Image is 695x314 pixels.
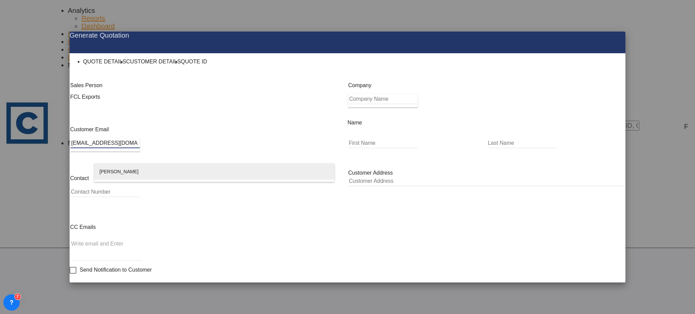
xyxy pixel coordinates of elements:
[347,120,625,126] p: Name
[126,59,181,65] li: CUSTOMER DETAILS
[70,175,140,181] p: Contact
[348,138,418,148] input: First Name
[70,32,625,283] md-dialog: Generate QuotationQUOTE ...
[70,94,102,100] div: FCL Exports
[70,236,142,260] md-chips-wrap: Chips container. Enter the text area, then type text, and press enter to add a chip.
[563,281,623,293] button: Generate Quotation
[71,138,140,148] input: Search by Customer Name/Email Id/Company
[70,32,129,39] span: Generate Quotation
[70,82,102,89] p: Sales Person
[70,267,152,274] md-checkbox: Checkbox No Ink
[83,59,126,65] li: QUOTE DETAILS
[348,176,625,186] input: Customer Address
[70,187,140,197] input: Contact Number
[80,267,152,273] div: Send Notification to Customer
[70,126,140,133] p: Customer Email
[71,238,139,249] input: Chips input.
[181,59,207,65] li: QUOTE ID
[505,281,558,293] button: icon-eyePreview Quote
[70,224,142,230] p: CC Emails
[348,82,418,89] p: Company
[594,32,602,40] md-icon: icon-close fg-AAA8AD cursor m-0
[487,138,557,148] input: Last Name
[348,170,393,176] span: Customer Address
[349,94,418,104] input: Company Name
